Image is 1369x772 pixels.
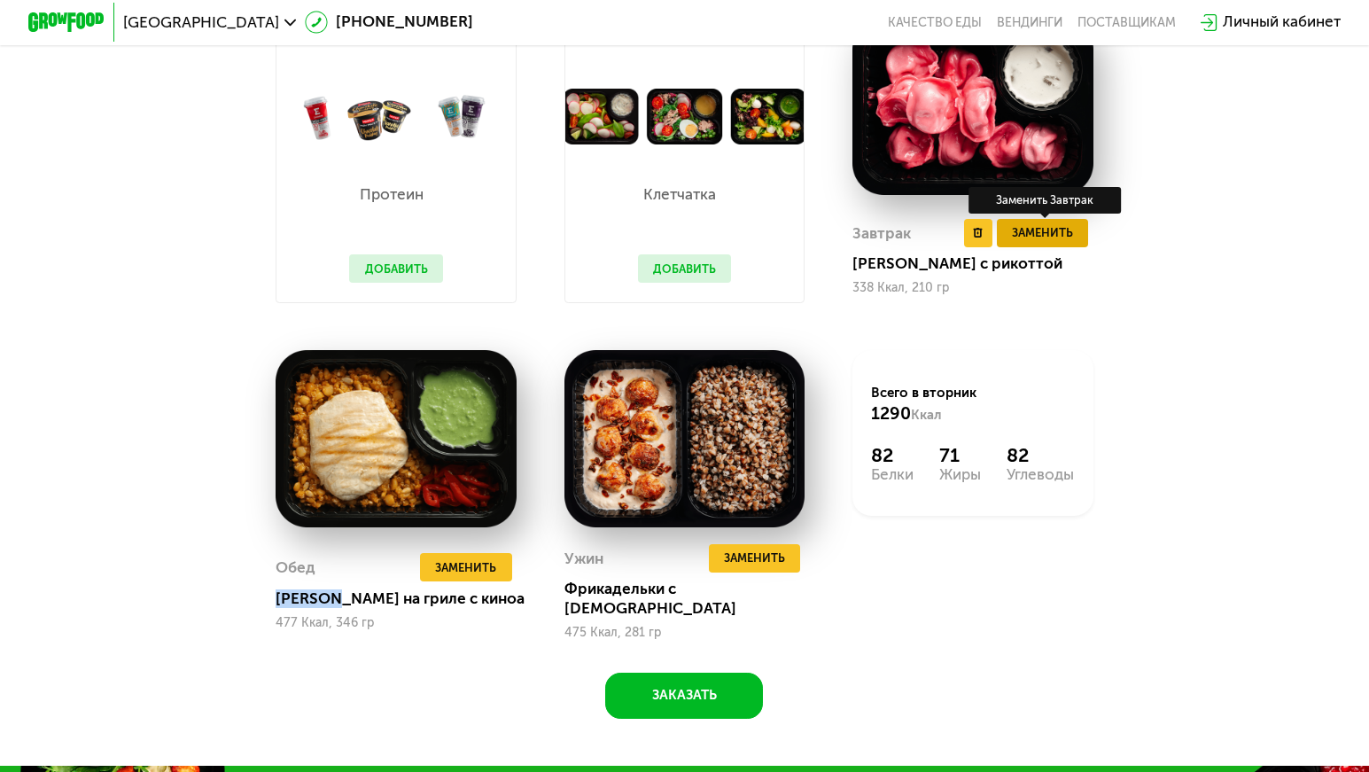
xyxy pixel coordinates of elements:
[1223,11,1341,34] div: Личный кабинет
[276,553,315,581] div: Обед
[435,558,496,577] span: Заменить
[969,187,1122,214] div: Заменить Завтрак
[564,626,805,640] div: 475 Ккал, 281 гр
[852,219,911,247] div: Завтрак
[852,254,1108,273] div: [PERSON_NAME] с рикоттой
[852,281,1093,295] div: 338 Ккал, 210 гр
[871,384,1074,425] div: Всего в вторник
[911,407,942,423] span: Ккал
[123,15,279,30] span: [GEOGRAPHIC_DATA]
[939,445,981,468] div: 71
[1007,445,1074,468] div: 82
[1077,15,1176,30] div: поставщикам
[564,580,821,618] div: Фрикадельки с [DEMOGRAPHIC_DATA]
[1007,467,1074,482] div: Углеводы
[349,254,442,283] button: Добавить
[871,467,914,482] div: Белки
[939,467,981,482] div: Жиры
[724,549,785,567] span: Заменить
[564,544,603,573] div: Ужин
[276,589,532,608] div: [PERSON_NAME] на гриле с киноа
[638,254,731,283] button: Добавить
[997,219,1088,247] button: Заменить
[871,445,914,468] div: 82
[349,187,433,202] p: Протеин
[871,403,911,424] span: 1290
[276,616,517,630] div: 477 Ккал, 346 гр
[420,553,511,581] button: Заменить
[605,673,763,719] button: Заказать
[638,187,722,202] p: Клетчатка
[305,11,472,34] a: [PHONE_NUMBER]
[888,15,982,30] a: Качество еды
[997,15,1062,30] a: Вендинги
[709,544,800,573] button: Заменить
[1012,223,1073,242] span: Заменить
